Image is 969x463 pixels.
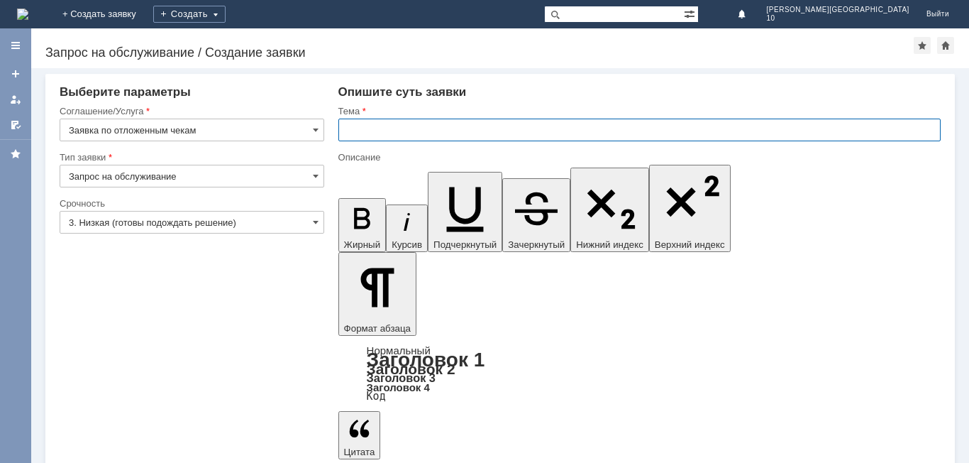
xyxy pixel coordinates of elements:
button: Жирный [338,198,387,252]
span: Подчеркнутый [433,239,497,250]
span: Выберите параметры [60,85,191,99]
div: Тип заявки [60,153,321,162]
a: Заголовок 4 [367,381,430,393]
a: Заголовок 2 [367,361,455,377]
span: Зачеркнутый [508,239,565,250]
span: Курсив [392,239,422,250]
div: Создать [153,6,226,23]
div: Тема [338,107,938,116]
span: Верхний индекс [655,239,725,250]
a: Мои согласования [4,114,27,136]
img: logo [17,9,28,20]
button: Цитата [338,411,381,459]
span: Жирный [344,239,381,250]
div: Добавить в избранное [914,37,931,54]
span: Цитата [344,447,375,457]
span: Опишите суть заявки [338,85,467,99]
button: Курсив [386,205,428,252]
div: Сделать домашней страницей [937,37,954,54]
a: Заголовок 1 [367,349,485,371]
span: Нижний индекс [576,239,643,250]
span: 10 [767,14,909,23]
div: Соглашение/Услуга [60,107,321,116]
button: Подчеркнутый [428,172,502,252]
button: Верхний индекс [649,165,731,252]
a: Перейти на домашнюю страницу [17,9,28,20]
button: Нижний индекс [570,168,649,252]
div: Формат абзаца [338,346,941,401]
a: Заголовок 3 [367,371,436,384]
div: Запрос на обслуживание / Создание заявки [45,45,914,60]
a: Создать заявку [4,62,27,85]
button: Формат абзаца [338,252,416,336]
div: Срочность [60,199,321,208]
a: Мои заявки [4,88,27,111]
a: Код [367,390,386,403]
span: Формат абзаца [344,323,411,334]
a: Нормальный [367,344,431,356]
span: Расширенный поиск [684,6,698,20]
span: [PERSON_NAME][GEOGRAPHIC_DATA] [767,6,909,14]
div: Описание [338,153,938,162]
button: Зачеркнутый [502,178,570,252]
